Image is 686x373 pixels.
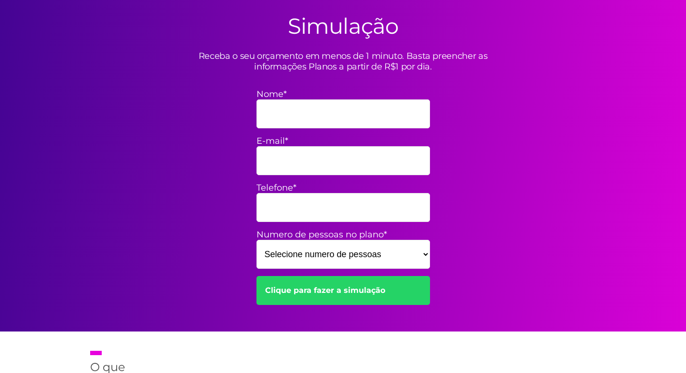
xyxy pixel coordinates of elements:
h2: Simulação [288,13,398,39]
a: Clique para fazer a simulação [256,276,430,305]
p: Receba o seu orçamento em menos de 1 minuto. Basta preencher as informações Planos a partir de R$... [175,51,512,72]
label: Telefone* [256,182,430,193]
label: Numero de pessoas no plano* [256,229,430,240]
label: E-mail* [256,136,430,146]
label: Nome* [256,89,430,99]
